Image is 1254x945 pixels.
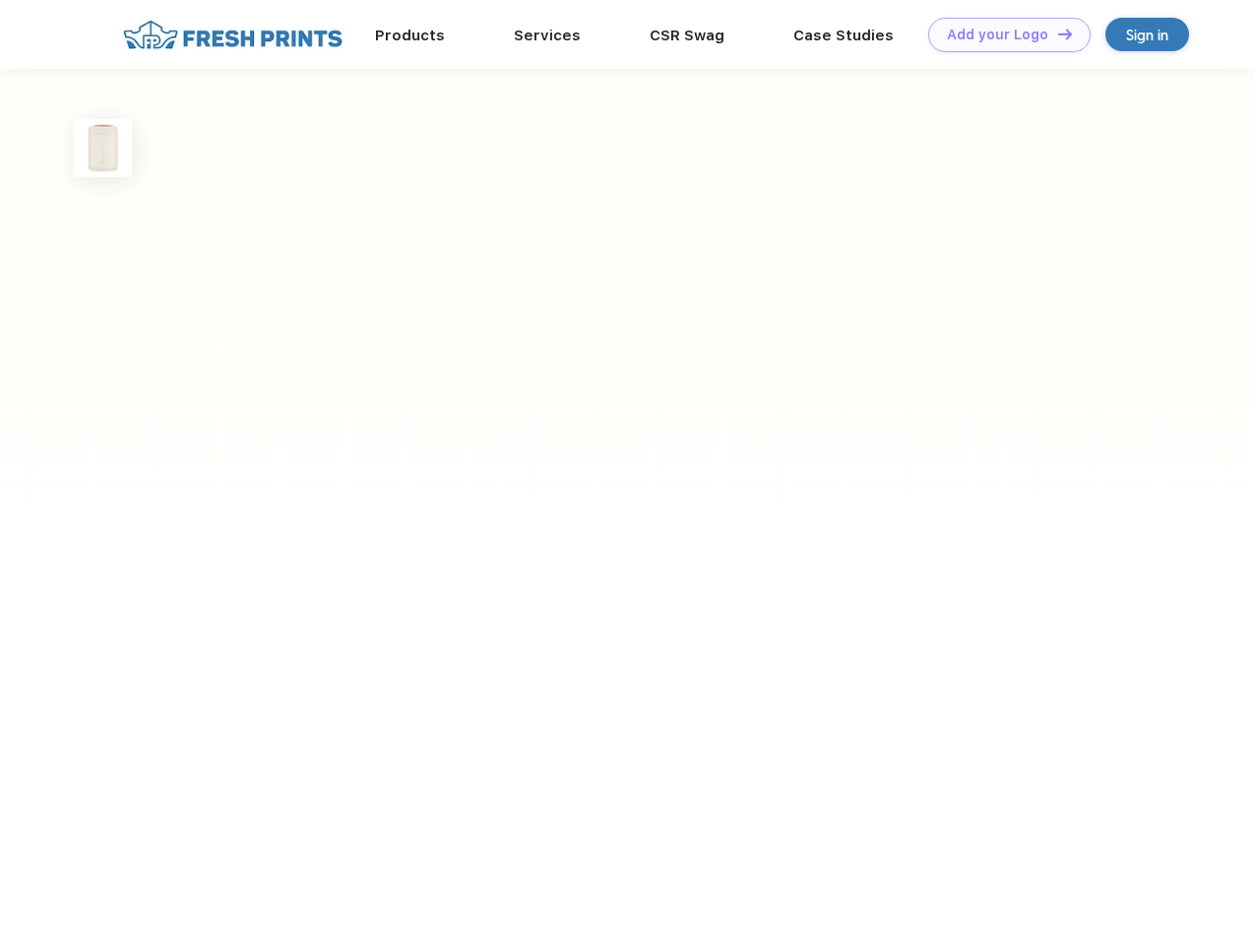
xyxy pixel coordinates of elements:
img: DT [1058,29,1072,39]
a: Products [375,27,445,44]
a: Sign in [1105,18,1189,51]
div: Add your Logo [947,27,1048,43]
div: Sign in [1126,24,1168,46]
img: func=resize&h=100 [74,119,132,177]
img: fo%20logo%202.webp [117,18,348,52]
